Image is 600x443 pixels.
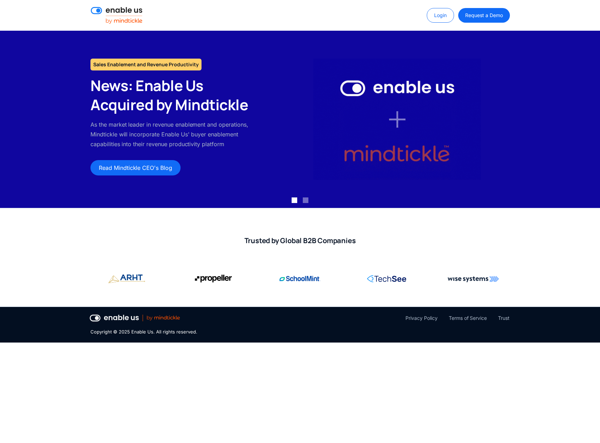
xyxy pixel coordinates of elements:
a: Read Mindtickle CEO's Blog [90,160,181,175]
a: Login [427,8,454,23]
img: Propeller Aero corporate logo [108,272,145,286]
a: Terms of Service [449,314,487,322]
h1: Sales Enablement and Revenue Productivity [90,59,202,70]
div: Copyright © 2025 Enable Us. All rights reserved. [90,329,197,336]
img: Wise Systems corporate logo [448,272,499,286]
a: Request a Demo [458,8,510,23]
a: Privacy Policy [405,314,437,322]
div: Show slide 2 of 2 [303,197,308,203]
img: SchoolMint corporate logo [279,272,321,286]
p: As the market leader in revenue enablement and operations, Mindtickle will incorporate Enable Us'... [90,120,257,149]
div: Show slide 1 of 2 [292,197,297,203]
h2: News: Enable Us Acquired by Mindtickle [90,76,257,114]
img: RingCentral corporate logo [367,272,406,286]
h2: Trusted by Global B2B Companies [90,236,510,245]
div: next slide [572,31,600,208]
img: Propeller Aero corporate logo [195,272,232,286]
img: Enable Us by Mindtickle [313,59,481,180]
a: Trust [498,314,510,322]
